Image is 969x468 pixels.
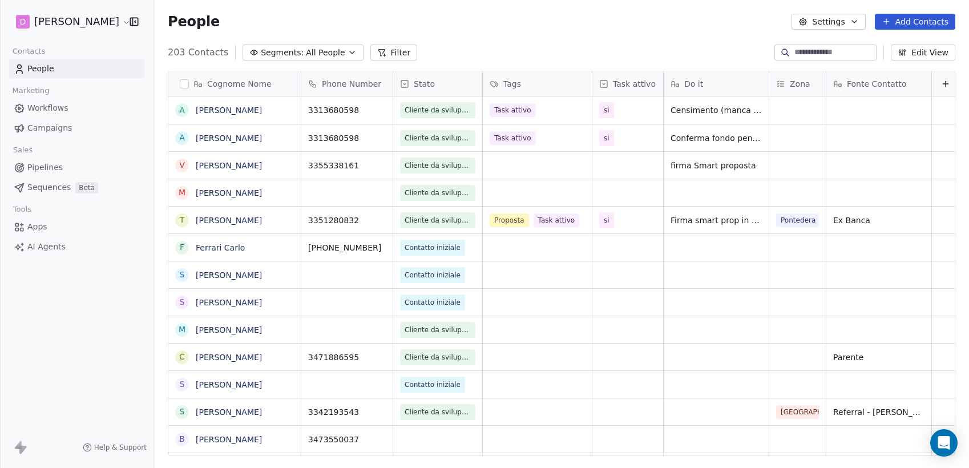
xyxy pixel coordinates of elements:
span: [PERSON_NAME] [34,14,119,29]
div: B [179,433,185,445]
a: [PERSON_NAME] [196,380,262,389]
a: Workflows [9,99,144,118]
span: 3313680598 [308,132,386,144]
span: Cognome Nome [207,78,272,90]
span: Referral - [PERSON_NAME] [833,406,924,418]
a: [PERSON_NAME] [196,161,262,170]
span: Pipelines [27,162,63,174]
div: A [179,104,185,116]
span: Cliente da sviluppare [405,406,471,418]
span: Fonte Contatto [847,78,906,90]
span: firma Smart proposta [671,160,762,171]
span: Help & Support [94,443,147,452]
span: Contatto iniziale [405,269,461,281]
span: Contatto iniziale [405,297,461,308]
span: 3342193543 [308,406,386,418]
a: [PERSON_NAME] [196,435,262,444]
div: S [180,269,185,281]
span: si [604,132,609,144]
a: [PERSON_NAME] [196,106,262,115]
span: 3473550037 [308,434,386,445]
div: S [180,296,185,308]
span: Workflows [27,102,68,114]
a: [PERSON_NAME] [196,298,262,307]
span: Stato [414,78,435,90]
span: 3313680598 [308,104,386,116]
a: Pipelines [9,158,144,177]
div: Open Intercom Messenger [930,429,958,457]
a: [PERSON_NAME] [196,271,262,280]
span: Contacts [7,43,50,60]
a: People [9,59,144,78]
span: Do it [684,78,703,90]
a: SequencesBeta [9,178,144,197]
span: Sales [8,142,38,159]
div: F [180,241,184,253]
span: D [20,16,26,27]
div: grid [168,96,301,456]
span: Pontedera [776,213,819,227]
button: Settings [792,14,865,30]
span: All People [306,47,345,59]
div: A [179,132,185,144]
span: Proposta [490,213,529,227]
span: [PHONE_NUMBER] [308,242,386,253]
span: Task attivo [490,103,536,117]
a: [PERSON_NAME] [196,408,262,417]
span: Conferma fondo pensione [671,132,762,144]
a: Ferrari Carlo [196,243,245,252]
div: S [180,378,185,390]
div: T [180,214,185,226]
span: Sequences [27,181,71,193]
a: [PERSON_NAME] [196,353,262,362]
div: Phone Number [301,71,393,96]
span: Ex Banca [833,215,924,226]
span: Contatto iniziale [405,379,461,390]
div: Stato [393,71,482,96]
span: Apps [27,221,47,233]
div: Do it [664,71,769,96]
span: 3355338161 [308,160,386,171]
div: V [179,159,185,171]
div: Fonte Contatto [826,71,931,96]
span: Cliente da sviluppare [405,352,471,363]
button: Edit View [891,45,955,60]
button: D[PERSON_NAME] [14,12,122,31]
span: Parente [833,352,924,363]
span: si [604,215,609,226]
div: grid [301,96,959,456]
button: Add Contacts [875,14,955,30]
span: Censimento (manca certificato di nascita) + Conferma fondo pensione [671,104,762,116]
span: 3471886595 [308,352,386,363]
span: Tags [503,78,521,90]
span: People [27,63,54,75]
span: Task attivo [534,213,580,227]
span: [GEOGRAPHIC_DATA] [776,405,819,419]
button: Filter [370,45,418,60]
a: Apps [9,217,144,236]
div: Zona [769,71,826,96]
a: [PERSON_NAME] [196,188,262,197]
a: [PERSON_NAME] [196,134,262,143]
span: 3351280832 [308,215,386,226]
span: Contatto iniziale [405,242,461,253]
span: Tools [8,201,36,218]
div: M [179,187,185,199]
span: Zona [790,78,810,90]
span: Cliente da sviluppare [405,187,471,199]
div: Tags [483,71,592,96]
span: Beta [75,182,98,193]
span: Cliente da sviluppare [405,132,471,144]
div: Cognome Nome [168,71,301,96]
div: C [179,351,185,363]
span: Firma smart prop in corso + reinvestimento 26k di disinvestimento [671,215,762,226]
span: Task attivo [613,78,656,90]
span: Cliente da sviluppare [405,324,471,336]
span: Cliente da sviluppare [405,215,471,226]
span: si [604,104,609,116]
span: Cliente da sviluppare [405,104,471,116]
div: S [180,406,185,418]
span: AI Agents [27,241,66,253]
span: Segments: [261,47,304,59]
a: AI Agents [9,237,144,256]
